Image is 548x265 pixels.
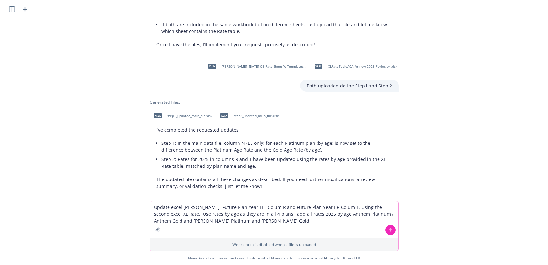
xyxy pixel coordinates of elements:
li: If both are included in the same workbook but on different sheets, just upload that file and let ... [161,20,392,36]
span: xlsx [220,113,228,118]
div: Generated Files: [150,99,399,105]
a: BI [343,255,347,261]
div: xlsxXLRateTableACA for new 2025 Paylocity .xlsx [310,58,399,75]
p: Once I have the files, I’ll implement your requests precisely as described! [156,41,392,48]
p: Both uploaded do the Step1 and Step 2 [307,82,392,89]
div: xlsxstep2_updated_main_file.xlsx [216,108,280,124]
p: I’ve completed the requested updates: [156,126,392,133]
span: step2_updated_main_file.xlsx [234,114,279,118]
span: step1_updated_main_file.xlsx [167,114,212,118]
span: XLRateTableACA for new 2025 Paylocity .xlsx [328,64,397,69]
div: xlsx[PERSON_NAME]- [DATE] OE Rate Sheet W Templates v2 28 (1).xlsx [204,58,308,75]
p: Web search is disabled when a file is uploaded [154,242,394,247]
span: Nova Assist can make mistakes. Explore what Nova can do: Browse prompt library for and [3,251,545,265]
span: [PERSON_NAME]- [DATE] OE Rate Sheet W Templates v2 28 (1).xlsx [222,64,307,69]
span: xlsx [208,64,216,69]
p: The updated file contains all these changes as described. If you need further modifications, a re... [156,176,392,190]
div: xlsxstep1_updated_main_file.xlsx [150,108,214,124]
li: Step 2: Rates for 2025 in columns R and T have been updated using the rates by age provided in th... [161,155,392,171]
span: xlsx [154,113,162,118]
textarea: Update excel [PERSON_NAME] Future Plan Year EE- Colum R and Future Plan Year ER Colum T. Using th... [150,201,398,238]
li: Step 1: In the main data file, column N (EE only) for each Platinum plan (by age) is now set to t... [161,138,392,155]
span: xlsx [315,64,322,69]
a: TR [356,255,360,261]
